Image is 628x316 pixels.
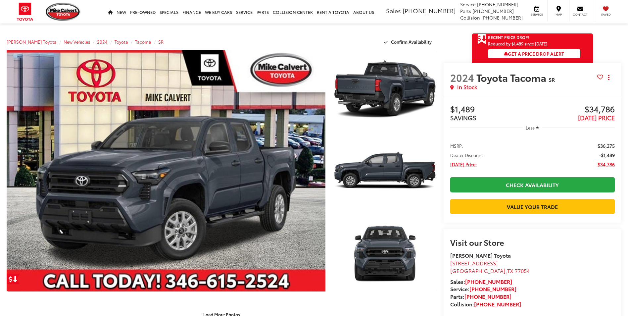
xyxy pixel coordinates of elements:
[450,161,477,168] span: [DATE] Price:
[488,41,580,46] span: Reduced by $1,489 since [DATE]
[598,142,615,149] span: $36,275
[333,50,437,128] a: Expand Photo 1
[450,177,615,192] a: Check Availability
[476,70,549,84] span: Toyota Tacoma
[504,50,564,57] span: Get a Price Drop Alert
[332,213,438,292] img: 2024 Toyota Tacoma SR
[472,8,514,14] span: [PHONE_NUMBER]
[465,278,512,285] a: [PHONE_NUMBER]
[464,292,511,300] a: [PHONE_NUMBER]
[450,285,516,292] strong: Service:
[380,36,437,48] button: Confirm Availability
[333,213,437,291] a: Expand Photo 3
[523,122,543,133] button: Less
[135,39,151,45] a: Tacoma
[3,49,329,293] img: 2024 Toyota Tacoma SR
[97,39,108,45] a: 2024
[526,125,535,131] span: Less
[598,161,615,168] span: $34,786
[450,142,463,149] span: MSRP:
[333,132,437,210] a: Expand Photo 2
[7,50,325,291] a: Expand Photo 0
[46,3,81,21] img: Mike Calvert Toyota
[450,300,521,308] strong: Collision:
[450,238,615,246] h2: Visit our Store
[460,14,480,21] span: Collision
[474,300,521,308] a: [PHONE_NUMBER]
[332,131,438,211] img: 2024 Toyota Tacoma SR
[460,1,476,8] span: Service
[403,6,456,15] span: [PHONE_NUMBER]
[457,83,477,91] span: In Stock
[481,14,523,21] span: [PHONE_NUMBER]
[573,12,588,17] span: Contact
[158,39,164,45] a: SR
[7,39,57,45] a: [PERSON_NAME] Toyota
[386,6,401,15] span: Sales
[115,39,128,45] a: Toyota
[599,152,615,158] span: -$1,489
[450,278,512,285] strong: Sales:
[578,113,615,122] span: [DATE] PRICE
[450,267,506,274] span: [GEOGRAPHIC_DATA]
[549,76,555,83] span: SR
[450,70,474,84] span: 2024
[450,113,476,122] span: SAVINGS
[599,12,613,17] span: Saved
[450,199,615,214] a: Value Your Trade
[515,267,530,274] span: 77054
[608,75,609,80] span: dropdown dots
[391,39,432,45] span: Confirm Availability
[477,33,486,45] span: Get Price Drop Alert
[472,33,593,41] a: Get Price Drop Alert Recent Price Drop!
[450,105,533,115] span: $1,489
[488,34,529,40] span: Recent Price Drop!
[450,259,530,274] a: [STREET_ADDRESS] [GEOGRAPHIC_DATA],TX 77054
[7,274,20,284] a: Get Price Drop Alert
[529,12,544,17] span: Service
[450,251,511,259] strong: [PERSON_NAME] Toyota
[64,39,90,45] a: New Vehicles
[450,152,483,158] span: Dealer Discount
[450,259,498,267] span: [STREET_ADDRESS]
[460,8,471,14] span: Parts
[469,285,516,292] a: [PHONE_NUMBER]
[532,105,615,115] span: $34,786
[450,267,530,274] span: ,
[477,1,518,8] span: [PHONE_NUMBER]
[551,12,566,17] span: Map
[450,292,511,300] strong: Parts:
[603,72,615,83] button: Actions
[332,49,438,129] img: 2024 Toyota Tacoma SR
[507,267,513,274] span: TX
